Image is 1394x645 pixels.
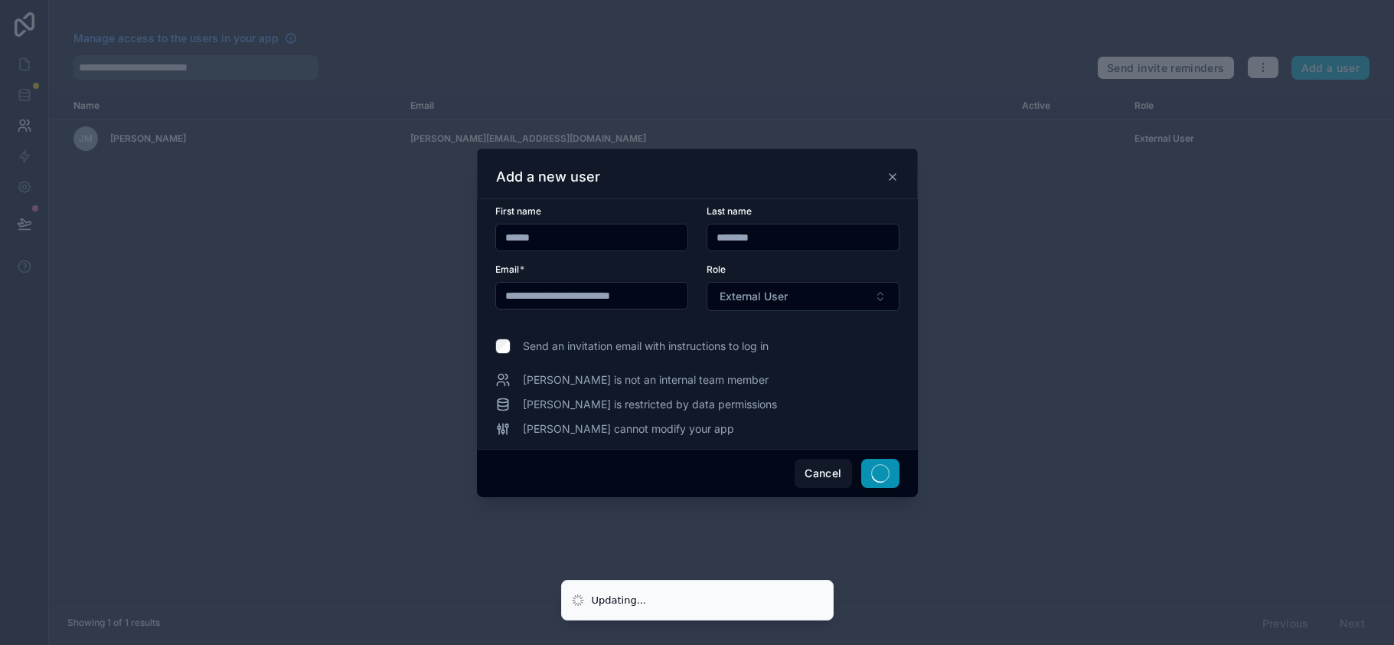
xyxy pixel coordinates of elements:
span: First name [495,205,541,217]
span: [PERSON_NAME] is restricted by data permissions [523,397,777,412]
span: Role [707,264,726,275]
span: [PERSON_NAME] cannot modify your app [523,421,734,437]
button: Select Button [707,282,899,311]
span: Send an invitation email with instructions to log in [523,339,769,354]
span: Last name [707,205,752,217]
h3: Add a new user [496,168,600,186]
span: [PERSON_NAME] is not an internal team member [523,372,769,388]
div: Updating... [592,593,647,608]
span: External User [720,289,788,304]
input: Send an invitation email with instructions to log in [495,339,511,354]
button: Cancel [795,459,851,488]
span: Email [495,264,519,275]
